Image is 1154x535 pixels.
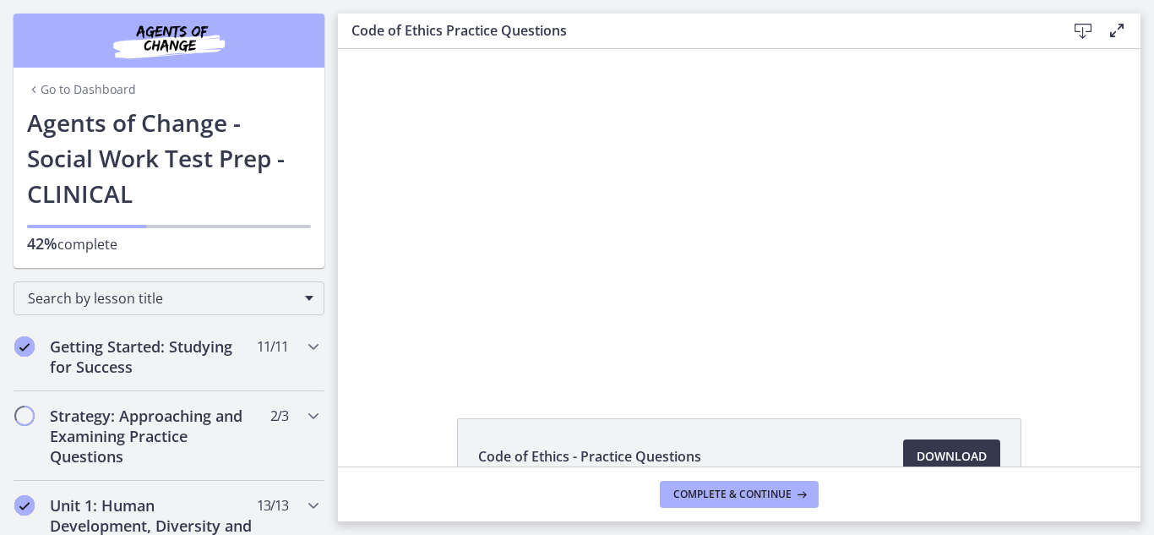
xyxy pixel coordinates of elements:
h1: Agents of Change - Social Work Test Prep - CLINICAL [27,105,311,211]
button: Complete & continue [660,481,819,508]
span: 11 / 11 [257,336,288,357]
p: complete [27,233,311,254]
iframe: Video Lesson [338,49,1140,379]
span: Search by lesson title [28,289,297,308]
span: Complete & continue [673,488,792,501]
i: Completed [14,336,35,357]
a: Go to Dashboard [27,81,136,98]
span: Code of Ethics - Practice Questions [478,446,701,467]
h3: Code of Ethics Practice Questions [351,20,1039,41]
span: 2 / 3 [270,406,288,426]
a: Download [903,439,1000,473]
img: Agents of Change [68,20,270,61]
span: 13 / 13 [257,495,288,516]
div: Search by lesson title [14,281,324,315]
i: Completed [14,495,35,516]
span: 42% [27,233,57,254]
span: Download [917,446,987,467]
h2: Getting Started: Studying for Success [50,336,256,377]
h2: Strategy: Approaching and Examining Practice Questions [50,406,256,467]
